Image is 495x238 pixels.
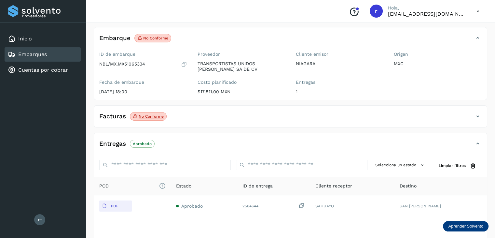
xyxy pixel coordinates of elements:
div: 2584644 [242,202,305,209]
span: Aprobado [181,203,203,209]
label: Proveedor [198,52,285,57]
div: EntregasAprobado [94,138,487,155]
span: ID de entrega [242,183,273,189]
p: $17,811.00 MXN [198,89,285,95]
span: POD [99,183,166,189]
p: romanreyes@tumsa.com.mx [388,11,466,17]
label: Entregas [296,80,384,85]
p: PDF [111,204,118,208]
p: Aprobado [133,141,152,146]
label: Origen [394,52,482,57]
p: [DATE] 18:00 [99,89,187,95]
p: MXC [394,61,482,67]
td: SAHUAYO [310,195,394,217]
a: Cuentas por cobrar [18,67,68,73]
h4: Entregas [99,140,126,148]
div: Cuentas por cobrar [5,63,81,77]
span: Cliente receptor [315,183,352,189]
p: Hola, [388,5,466,11]
p: 1 [296,89,384,95]
div: Inicio [5,32,81,46]
a: Inicio [18,36,32,42]
label: Cliente emisor [296,52,384,57]
p: Proveedores [22,14,78,18]
span: Estado [176,183,191,189]
button: PDF [99,201,132,212]
button: Selecciona un estado [373,160,428,171]
label: ID de embarque [99,52,187,57]
div: FacturasNo conforme [94,111,487,127]
div: EmbarqueNo conforme [94,33,487,49]
p: NIAGARA [296,61,384,67]
div: Embarques [5,47,81,62]
span: Destino [400,183,417,189]
a: Embarques [18,51,47,57]
label: Costo planificado [198,80,285,85]
p: No conforme [139,114,164,119]
p: No conforme [143,36,168,40]
p: Aprender Solvento [448,224,483,229]
label: Fecha de embarque [99,80,187,85]
td: SAN [PERSON_NAME] [394,195,487,217]
h4: Embarque [99,35,131,42]
div: Aprender Solvento [443,221,488,231]
button: Limpiar filtros [433,160,482,172]
p: TRANSPORTISTAS UNIDOS [PERSON_NAME] SA DE CV [198,61,285,72]
h4: Facturas [99,113,126,120]
p: NBL/MX.MX51065334 [99,61,145,67]
span: Limpiar filtros [439,163,466,169]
